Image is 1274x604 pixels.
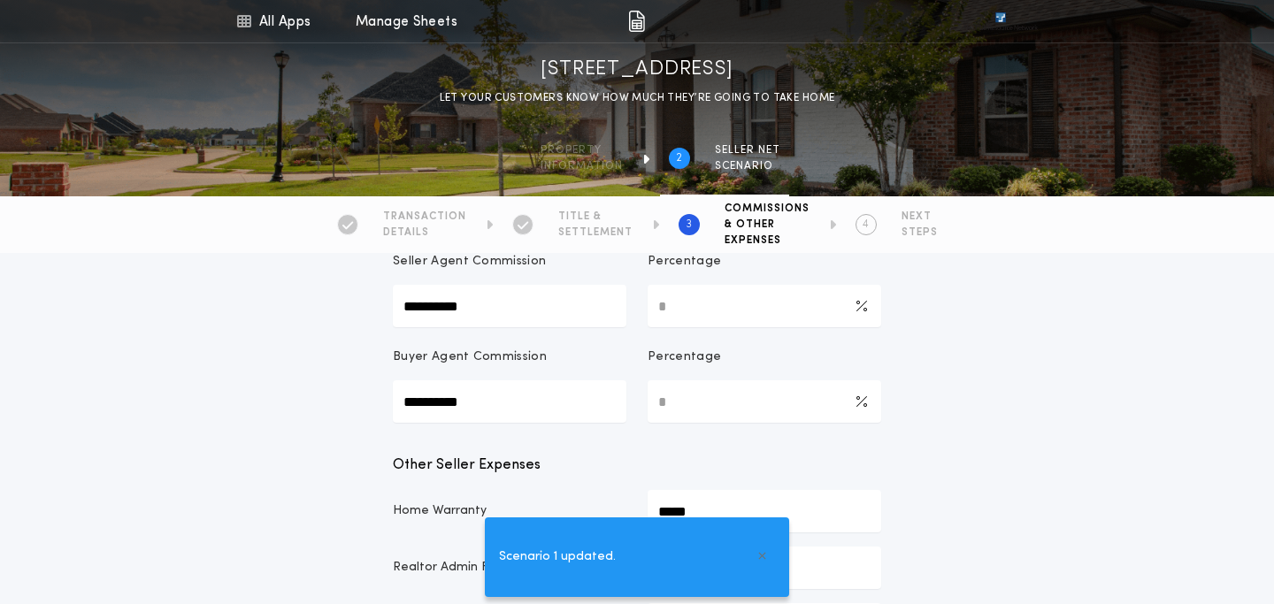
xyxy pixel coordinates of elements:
input: Seller Agent Commission [393,285,626,327]
h1: [STREET_ADDRESS] [541,56,733,84]
p: Other Seller Expenses [393,455,881,476]
span: & OTHER [725,218,810,232]
input: Buyer Agent Commission [393,380,626,423]
span: SELLER NET [715,143,780,157]
span: information [541,159,623,173]
h2: 3 [686,218,692,232]
span: Scenario 1 updated. [499,547,616,567]
h2: 2 [676,151,682,165]
input: Percentage [648,285,881,327]
span: TRANSACTION [383,210,466,224]
span: TITLE & [558,210,633,224]
span: Property [541,143,623,157]
p: Seller Agent Commission [393,253,546,271]
span: NEXT [902,210,938,224]
p: Percentage [648,348,721,366]
span: DETAILS [383,226,466,240]
span: SETTLEMENT [558,226,633,240]
span: EXPENSES [725,233,810,248]
img: img [628,11,645,32]
span: COMMISSIONS [725,202,810,216]
p: LET YOUR CUSTOMERS KNOW HOW MUCH THEY’RE GOING TO TAKE HOME [440,89,835,107]
span: STEPS [902,226,938,240]
h2: 4 [863,218,869,232]
p: Home Warranty [393,502,626,520]
img: vs-icon [963,12,1038,30]
p: Percentage [648,253,721,271]
input: Percentage [648,380,881,423]
span: SCENARIO [715,159,780,173]
p: Buyer Agent Commission [393,348,547,366]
